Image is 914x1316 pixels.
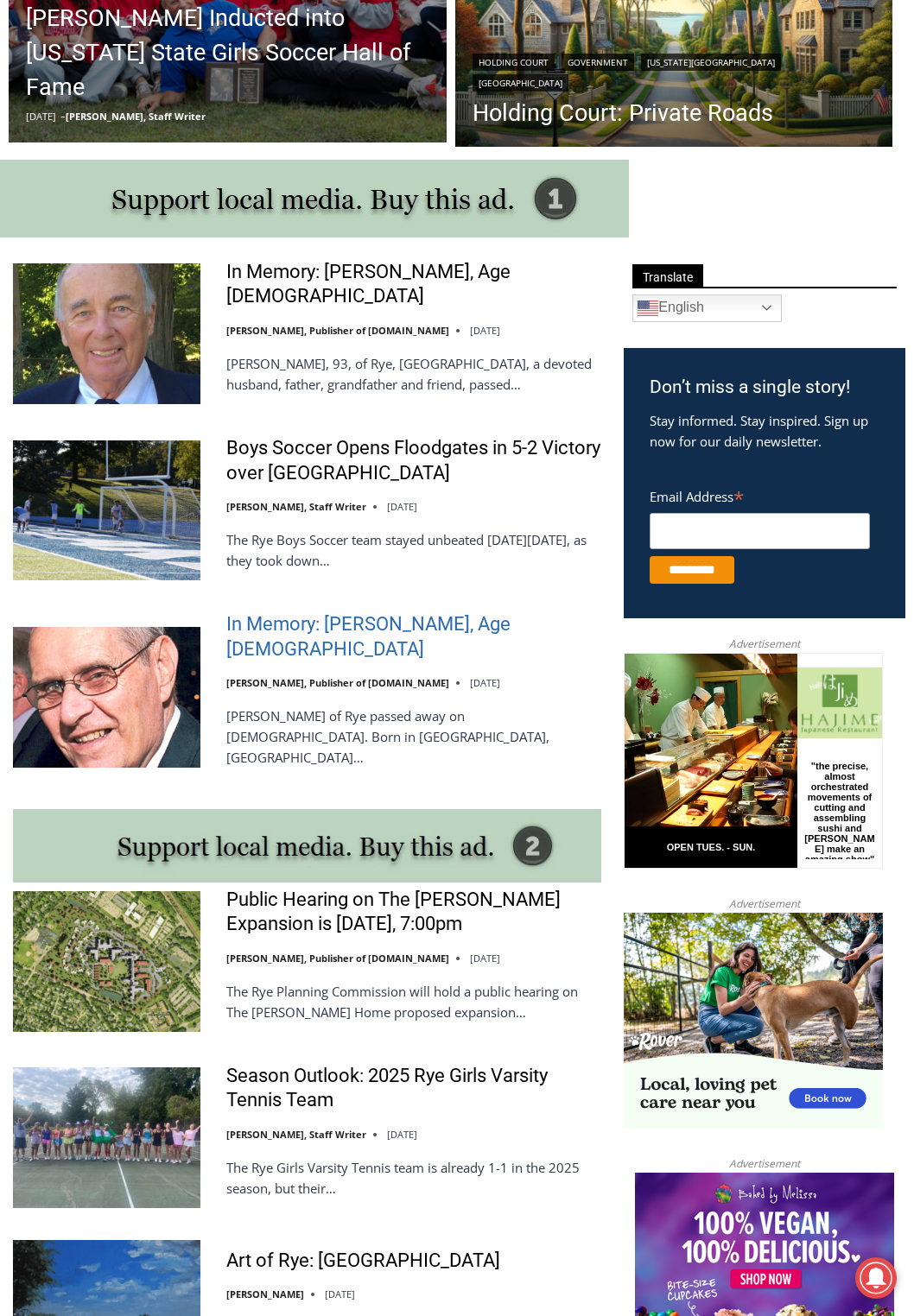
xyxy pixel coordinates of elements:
[26,1,429,104] a: [PERSON_NAME] Inducted into [US_STATE] State Girls Soccer Hall of Fame
[387,1128,417,1141] time: [DATE]
[562,54,634,71] a: Government
[13,440,200,581] img: Boys Soccer Opens Floodgates in 5-2 Victory over Westlake
[473,50,876,92] div: | | |
[650,479,870,510] label: Email Address
[13,1067,200,1208] img: Season Outlook: 2025 Rye Girls Varsity Tennis Team
[638,298,658,319] img: en
[436,1,816,168] div: "[PERSON_NAME] and I covered the [DATE] Parade, which was a really eye opening experience as I ha...
[13,627,200,768] img: In Memory: Donald J. Demas, Age 90
[226,1128,366,1141] a: [PERSON_NAME], Staff Writer
[66,110,206,123] a: [PERSON_NAME], Staff Writer
[452,172,801,211] span: Intern @ [DOMAIN_NAME]
[712,895,817,912] span: Advertisement
[226,260,601,309] a: In Memory: [PERSON_NAME], Age [DEMOGRAPHIC_DATA]
[226,612,601,661] a: In Memory: [PERSON_NAME], Age [DEMOGRAPHIC_DATA]
[712,636,817,652] span: Advertisement
[1,174,174,215] a: Open Tues. - Sun. [PHONE_NUMBER]
[226,353,601,395] p: [PERSON_NAME], 93, of Rye, [GEOGRAPHIC_DATA], a devoted husband, father, grandfather and friend, ...
[470,952,500,965] time: [DATE]
[226,436,601,485] a: Boys Soccer Opens Floodgates in 5-2 Victory over [GEOGRAPHIC_DATA]
[178,108,254,206] div: "the precise, almost orchestrated movements of cutting and assembling sushi and [PERSON_NAME] mak...
[226,500,366,513] a: [PERSON_NAME], Staff Writer
[650,374,879,402] h3: Don’t miss a single story!
[473,100,876,126] a: Holding Court: Private Roads
[226,1288,304,1300] a: [PERSON_NAME]
[226,981,601,1022] p: The Rye Planning Commission will hold a public hearing on The [PERSON_NAME] Home proposed expansion…
[473,74,568,92] a: [GEOGRAPHIC_DATA]
[226,705,601,768] p: [PERSON_NAME] of Rye passed away on [DEMOGRAPHIC_DATA]. Born in [GEOGRAPHIC_DATA], [GEOGRAPHIC_DA...
[712,1155,817,1172] span: Advertisement
[325,1288,355,1300] time: [DATE]
[650,410,879,452] p: Stay informed. Stay inspired. Sign up now for our daily newsletter.
[13,263,200,404] img: In Memory: Richard Allen Hynson, Age 93
[226,529,601,571] p: The Rye Boys Soccer team stayed unbeated [DATE][DATE], as they took down…
[226,676,449,689] a: [PERSON_NAME], Publisher of [DOMAIN_NAME]
[226,952,449,965] a: [PERSON_NAME], Publisher of [DOMAIN_NAME]
[13,891,200,1032] img: Public Hearing on The Osborn Expansion is Tuesday, 7:00pm
[226,1157,601,1199] p: The Rye Girls Varsity Tennis team is already 1-1 in the 2025 season, but their…
[13,809,601,882] img: support local media, buy this ad
[226,1064,601,1113] a: Season Outlook: 2025 Rye Girls Varsity Tennis Team
[470,676,500,689] time: [DATE]
[387,500,417,513] time: [DATE]
[60,110,66,123] span: –
[473,54,555,71] a: Holding Court
[632,294,782,322] a: English
[632,264,703,288] span: Translate
[226,324,449,337] a: [PERSON_NAME], Publisher of [DOMAIN_NAME]
[641,54,781,71] a: [US_STATE][GEOGRAPHIC_DATA]
[416,168,837,215] a: Intern @ [DOMAIN_NAME]
[26,110,56,123] time: [DATE]
[226,888,601,937] a: Public Hearing on The [PERSON_NAME] Expansion is [DATE], 7:00pm
[470,324,500,337] time: [DATE]
[226,1249,500,1274] a: Art of Rye: [GEOGRAPHIC_DATA]
[5,178,169,244] span: Open Tues. - Sun. [PHONE_NUMBER]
